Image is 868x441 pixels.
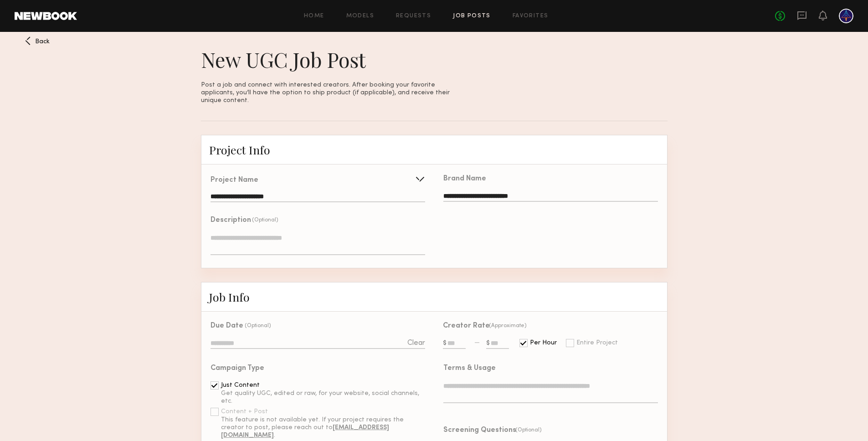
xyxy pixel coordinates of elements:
[396,13,431,19] a: Requests
[201,81,453,104] p: Post a job and connect with interested creators. After booking your favorite applicants, you’ll h...
[407,339,425,347] div: Clear
[221,390,425,405] div: Get quality UGC, edited or raw, for your website, social channels, etc.
[35,39,50,45] span: Back
[515,427,542,433] div: (Optional)
[211,217,251,224] div: Description
[304,13,324,19] a: Home
[221,416,425,439] div: This feature is not available yet. If your project requires the creator to post, please reach out...
[489,323,527,329] div: (Approximate)
[513,13,549,19] a: Favorites
[443,323,490,330] div: Creator Rate
[453,13,491,19] a: Job Posts
[201,46,453,73] h1: New UGC Job Post
[209,142,270,157] span: Project Info
[221,409,268,415] div: Content + Post
[221,382,260,389] div: Just Content
[211,365,264,372] div: Campaign Type
[252,217,278,223] div: (Optional)
[245,323,271,329] div: (Optional)
[211,177,258,184] div: Project Name
[530,340,557,346] div: Per Hour
[576,340,618,346] div: Entire Project
[443,365,496,372] div: Terms & Usage
[443,427,516,434] div: Screening Questions
[209,289,250,304] span: Job Info
[346,13,374,19] a: Models
[211,323,243,330] div: Due Date
[443,175,486,183] div: Brand Name
[221,425,389,438] b: [EMAIL_ADDRESS][DOMAIN_NAME]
